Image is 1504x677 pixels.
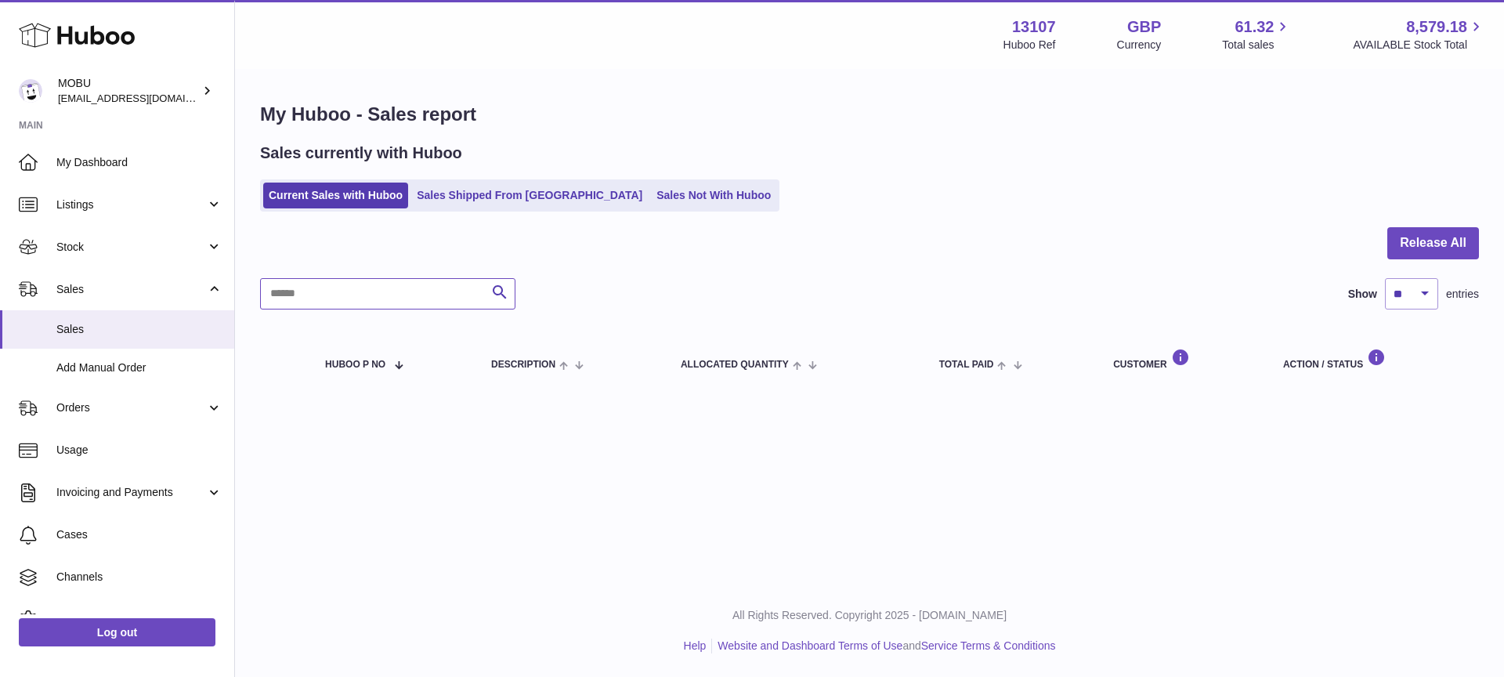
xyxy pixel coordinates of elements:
[248,608,1491,623] p: All Rights Reserved. Copyright 2025 - [DOMAIN_NAME]
[260,143,462,164] h2: Sales currently with Huboo
[491,360,555,370] span: Description
[1353,38,1485,52] span: AVAILABLE Stock Total
[56,485,206,500] span: Invoicing and Payments
[56,322,222,337] span: Sales
[411,183,648,208] a: Sales Shipped From [GEOGRAPHIC_DATA]
[56,612,222,627] span: Settings
[19,618,215,646] a: Log out
[56,282,206,297] span: Sales
[58,76,199,106] div: MOBU
[56,400,206,415] span: Orders
[1353,16,1485,52] a: 8,579.18 AVAILABLE Stock Total
[1117,38,1162,52] div: Currency
[1127,16,1161,38] strong: GBP
[1222,38,1292,52] span: Total sales
[684,639,707,652] a: Help
[1113,349,1252,370] div: Customer
[1446,287,1479,302] span: entries
[681,360,789,370] span: ALLOCATED Quantity
[56,240,206,255] span: Stock
[56,527,222,542] span: Cases
[651,183,776,208] a: Sales Not With Huboo
[58,92,230,104] span: [EMAIL_ADDRESS][DOMAIN_NAME]
[56,155,222,170] span: My Dashboard
[939,360,994,370] span: Total paid
[1283,349,1463,370] div: Action / Status
[1012,16,1056,38] strong: 13107
[718,639,902,652] a: Website and Dashboard Terms of Use
[19,79,42,103] img: mo@mobu.co.uk
[325,360,385,370] span: Huboo P no
[1003,38,1056,52] div: Huboo Ref
[1348,287,1377,302] label: Show
[56,443,222,458] span: Usage
[1406,16,1467,38] span: 8,579.18
[56,197,206,212] span: Listings
[260,102,1479,127] h1: My Huboo - Sales report
[56,360,222,375] span: Add Manual Order
[921,639,1056,652] a: Service Terms & Conditions
[263,183,408,208] a: Current Sales with Huboo
[1222,16,1292,52] a: 61.32 Total sales
[1387,227,1479,259] button: Release All
[1235,16,1274,38] span: 61.32
[56,570,222,585] span: Channels
[712,639,1055,653] li: and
